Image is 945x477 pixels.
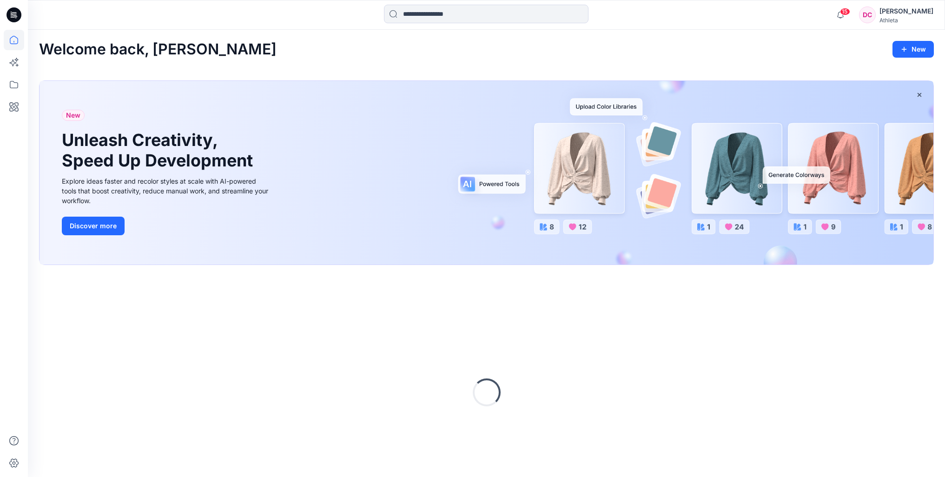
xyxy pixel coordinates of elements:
[62,176,271,205] div: Explore ideas faster and recolor styles at scale with AI-powered tools that boost creativity, red...
[62,130,257,170] h1: Unleash Creativity, Speed Up Development
[39,41,277,58] h2: Welcome back, [PERSON_NAME]
[859,7,876,23] div: DC
[892,41,934,58] button: New
[62,217,271,235] a: Discover more
[840,8,850,15] span: 15
[879,6,933,17] div: [PERSON_NAME]
[66,110,80,121] span: New
[879,17,933,24] div: Athleta
[62,217,125,235] button: Discover more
